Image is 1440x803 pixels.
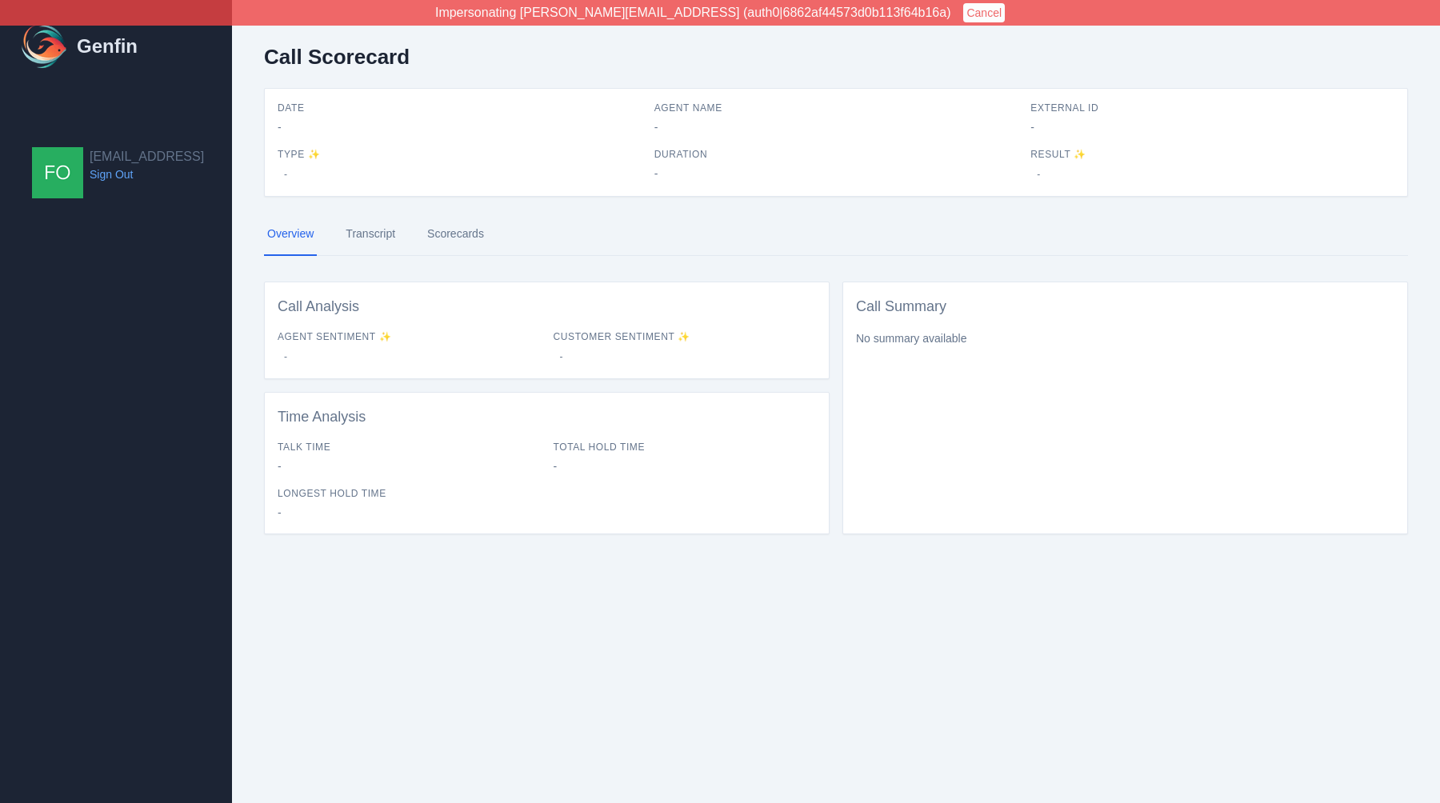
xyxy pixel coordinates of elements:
[278,405,816,428] h3: Time Analysis
[1030,148,1394,161] span: Result ✨
[278,330,541,343] span: Agent Sentiment ✨
[963,3,1005,22] button: Cancel
[278,487,541,500] span: Longest Hold Time
[278,349,294,365] span: -
[1030,119,1394,135] span: -
[278,148,642,161] span: Type ✨
[90,147,204,166] h2: [EMAIL_ADDRESS]
[654,148,1018,161] span: Duration
[278,295,816,318] h3: Call Analysis
[278,102,642,114] span: Date
[856,330,1394,346] p: No summary available
[278,505,541,521] span: -
[424,213,487,256] a: Scorecards
[264,213,317,256] a: Overview
[278,458,541,474] span: -
[19,21,70,72] img: Logo
[278,441,541,453] span: Talk Time
[654,119,1018,135] span: -
[554,330,817,343] span: Customer Sentiment ✨
[1030,166,1046,182] span: -
[1030,102,1394,114] span: External ID
[90,166,204,182] a: Sign Out
[278,119,642,135] span: -
[654,102,1018,114] span: Agent Name
[264,45,410,69] h2: Call Scorecard
[554,349,570,365] span: -
[654,166,1018,182] span: -
[342,213,398,256] a: Transcript
[554,441,817,453] span: Total Hold Time
[554,458,817,474] span: -
[856,295,1394,318] h3: Call Summary
[32,147,83,198] img: founders@genfin.ai
[77,34,138,59] h1: Genfin
[264,213,1408,256] nav: Tabs
[278,166,294,182] span: -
